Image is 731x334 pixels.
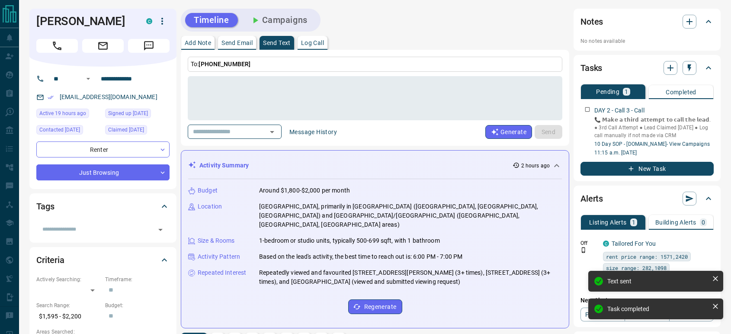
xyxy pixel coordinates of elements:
[594,106,644,115] p: DAY 2 - Call 3 - Call
[259,268,562,286] p: Repeatedly viewed and favourited [STREET_ADDRESS][PERSON_NAME] (3+ times), [STREET_ADDRESS] (3+ t...
[607,278,709,285] div: Text sent
[580,11,714,32] div: Notes
[580,61,602,75] h2: Tasks
[612,240,656,247] a: Tailored For You
[594,116,714,139] p: 📞 𝗠𝗮𝗸𝗲 𝗮 𝘁𝗵𝗶𝗿𝗱 𝗮𝘁𝘁𝗲𝗺𝗽𝘁 𝘁𝗼 𝗰𝗮𝗹𝗹 𝘁𝗵𝗲 𝗹𝗲𝗮𝗱. ● 3rd Call Attempt ● Lead Claimed [DATE] ● Log call manu...
[185,40,211,46] p: Add Note
[596,89,619,95] p: Pending
[198,186,218,195] p: Budget
[589,219,627,225] p: Listing Alerts
[221,40,253,46] p: Send Email
[580,162,714,176] button: New Task
[301,40,324,46] p: Log Call
[259,236,440,245] p: 1-bedroom or studio units, typically 500-699 sqft, with 1 bathroom
[198,268,246,277] p: Repeated Interest
[39,125,80,134] span: Contacted [DATE]
[48,94,54,100] svg: Email Verified
[36,196,170,217] div: Tags
[36,39,78,53] span: Call
[594,141,710,147] a: 10 Day SOP - [DOMAIN_NAME]- View Campaigns
[36,141,170,157] div: Renter
[580,296,714,305] p: New Alert:
[580,192,603,206] h2: Alerts
[607,305,709,312] div: Task completed
[108,125,144,134] span: Claimed [DATE]
[199,61,250,67] span: [PHONE_NUMBER]
[188,157,562,173] div: Activity Summary2 hours ago
[702,219,705,225] p: 0
[580,308,625,321] a: Property
[241,13,316,27] button: Campaigns
[259,252,462,261] p: Based on the lead's activity, the best time to reach out is: 6:00 PM - 7:00 PM
[60,93,157,100] a: [EMAIL_ADDRESS][DOMAIN_NAME]
[146,18,152,24] div: condos.ca
[36,253,64,267] h2: Criteria
[36,309,101,324] p: $1,595 - $2,200
[36,302,101,309] p: Search Range:
[108,109,148,118] span: Signed up [DATE]
[580,239,598,247] p: Off
[655,219,696,225] p: Building Alerts
[580,188,714,209] div: Alerts
[625,89,628,95] p: 1
[348,299,402,314] button: Regenerate
[105,125,170,137] div: Sun Oct 12 2025
[36,164,170,180] div: Just Browsing
[580,37,714,45] p: No notes available
[594,149,714,157] p: 11:15 a.m. [DATE]
[263,40,291,46] p: Send Text
[606,252,688,261] span: rent price range: 1571,2420
[36,276,101,283] p: Actively Searching:
[185,13,238,27] button: Timeline
[36,250,170,270] div: Criteria
[36,125,101,137] div: Sun Oct 12 2025
[259,186,350,195] p: Around $1,800-$2,000 per month
[82,39,124,53] span: Email
[188,57,562,72] p: To:
[666,89,696,95] p: Completed
[580,15,603,29] h2: Notes
[259,202,562,229] p: [GEOGRAPHIC_DATA], primarily in [GEOGRAPHIC_DATA] ([GEOGRAPHIC_DATA], [GEOGRAPHIC_DATA], [GEOGRAP...
[105,276,170,283] p: Timeframe:
[198,202,222,211] p: Location
[36,14,133,28] h1: [PERSON_NAME]
[606,263,667,272] span: size range: 282,1098
[105,302,170,309] p: Budget:
[580,247,587,253] svg: Push Notification Only
[198,252,240,261] p: Activity Pattern
[105,109,170,121] div: Sun Oct 12 2025
[580,58,714,78] div: Tasks
[266,126,278,138] button: Open
[632,219,635,225] p: 1
[284,125,342,139] button: Message History
[485,125,532,139] button: Generate
[36,199,54,213] h2: Tags
[154,224,167,236] button: Open
[521,162,550,170] p: 2 hours ago
[128,39,170,53] span: Message
[83,74,93,84] button: Open
[39,109,86,118] span: Active 19 hours ago
[603,241,609,247] div: condos.ca
[199,161,249,170] p: Activity Summary
[36,109,101,121] div: Mon Oct 13 2025
[198,236,235,245] p: Size & Rooms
